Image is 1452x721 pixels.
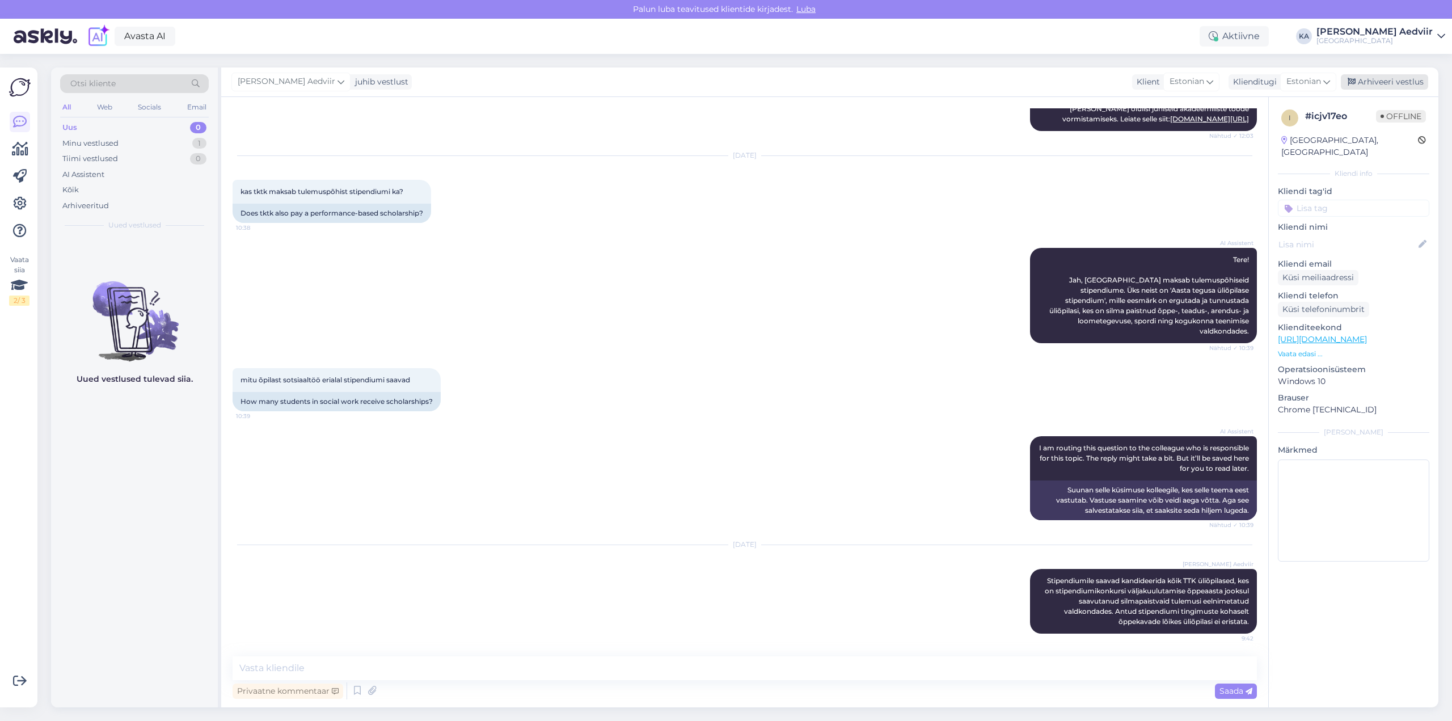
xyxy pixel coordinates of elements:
[1278,221,1429,233] p: Kliendi nimi
[1030,480,1257,520] div: Suunan selle küsimuse kolleegile, kes selle teema eest vastutab. Vastuse saamine võib veidi aega ...
[233,684,343,699] div: Privaatne kommentaar
[1316,27,1445,45] a: [PERSON_NAME] Aedviir[GEOGRAPHIC_DATA]
[1316,36,1433,45] div: [GEOGRAPHIC_DATA]
[240,187,403,196] span: kas tktk maksab tulemuspõhist stipendiumi ka?
[115,27,175,46] a: Avasta AI
[62,200,109,212] div: Arhiveeritud
[9,296,29,306] div: 2 / 3
[1286,75,1321,88] span: Estonian
[1278,444,1429,456] p: Märkmed
[240,376,410,384] span: mitu õpilast sotsiaaltöö erialal stipendiumi saavad
[1183,560,1253,568] span: [PERSON_NAME] Aedviir
[62,153,118,165] div: Tiimi vestlused
[1229,76,1277,88] div: Klienditugi
[1305,109,1376,123] div: # icjv17eo
[1278,290,1429,302] p: Kliendi telefon
[351,76,408,88] div: juhib vestlust
[1278,334,1367,344] a: [URL][DOMAIN_NAME]
[1278,168,1429,179] div: Kliendi info
[62,169,104,180] div: AI Assistent
[136,100,163,115] div: Socials
[192,138,206,149] div: 1
[1170,75,1204,88] span: Estonian
[1211,634,1253,643] span: 9:42
[1132,76,1160,88] div: Klient
[51,261,218,363] img: No chats
[95,100,115,115] div: Web
[1296,28,1312,44] div: KA
[1209,521,1253,529] span: Nähtud ✓ 10:39
[1278,404,1429,416] p: Chrome [TECHNICAL_ID]
[190,153,206,165] div: 0
[1170,115,1249,123] a: [DOMAIN_NAME][URL]
[1278,322,1429,334] p: Klienditeekond
[1200,26,1269,47] div: Aktiivne
[1278,302,1369,317] div: Küsi telefoninumbrit
[77,373,193,385] p: Uued vestlused tulevad siia.
[236,412,278,420] span: 10:39
[1219,686,1252,696] span: Saada
[1278,185,1429,197] p: Kliendi tag'id
[236,224,278,232] span: 10:38
[1316,27,1433,36] div: [PERSON_NAME] Aedviir
[238,75,335,88] span: [PERSON_NAME] Aedviir
[793,4,819,14] span: Luba
[62,184,79,196] div: Kõik
[233,392,441,411] div: How many students in social work receive scholarships?
[1211,239,1253,247] span: AI Assistent
[185,100,209,115] div: Email
[1211,427,1253,436] span: AI Assistent
[1278,427,1429,437] div: [PERSON_NAME]
[1289,113,1291,122] span: i
[190,122,206,133] div: 0
[70,78,116,90] span: Otsi kliente
[1278,270,1358,285] div: Küsi meiliaadressi
[1376,110,1426,123] span: Offline
[233,150,1257,161] div: [DATE]
[233,204,431,223] div: Does tktk also pay a performance-based scholarship?
[1045,576,1251,626] span: Stipendiumile saavad kandideerida kõik TTK üliõpilased, kes on stipendiumikonkursi väljakuulutami...
[1209,344,1253,352] span: Nähtud ✓ 10:39
[1278,392,1429,404] p: Brauser
[1209,132,1253,140] span: Nähtud ✓ 12:03
[62,122,77,133] div: Uus
[86,24,110,48] img: explore-ai
[62,138,119,149] div: Minu vestlused
[9,255,29,306] div: Vaata siia
[1281,134,1418,158] div: [GEOGRAPHIC_DATA], [GEOGRAPHIC_DATA]
[1278,364,1429,376] p: Operatsioonisüsteem
[108,220,161,230] span: Uued vestlused
[1278,200,1429,217] input: Lisa tag
[1278,258,1429,270] p: Kliendi email
[1278,238,1416,251] input: Lisa nimi
[1341,74,1428,90] div: Arhiveeri vestlus
[9,77,31,98] img: Askly Logo
[1278,349,1429,359] p: Vaata edasi ...
[233,539,1257,550] div: [DATE]
[60,100,73,115] div: All
[1278,376,1429,387] p: Windows 10
[1039,444,1251,473] span: I am routing this question to the colleague who is responsible for this topic. The reply might ta...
